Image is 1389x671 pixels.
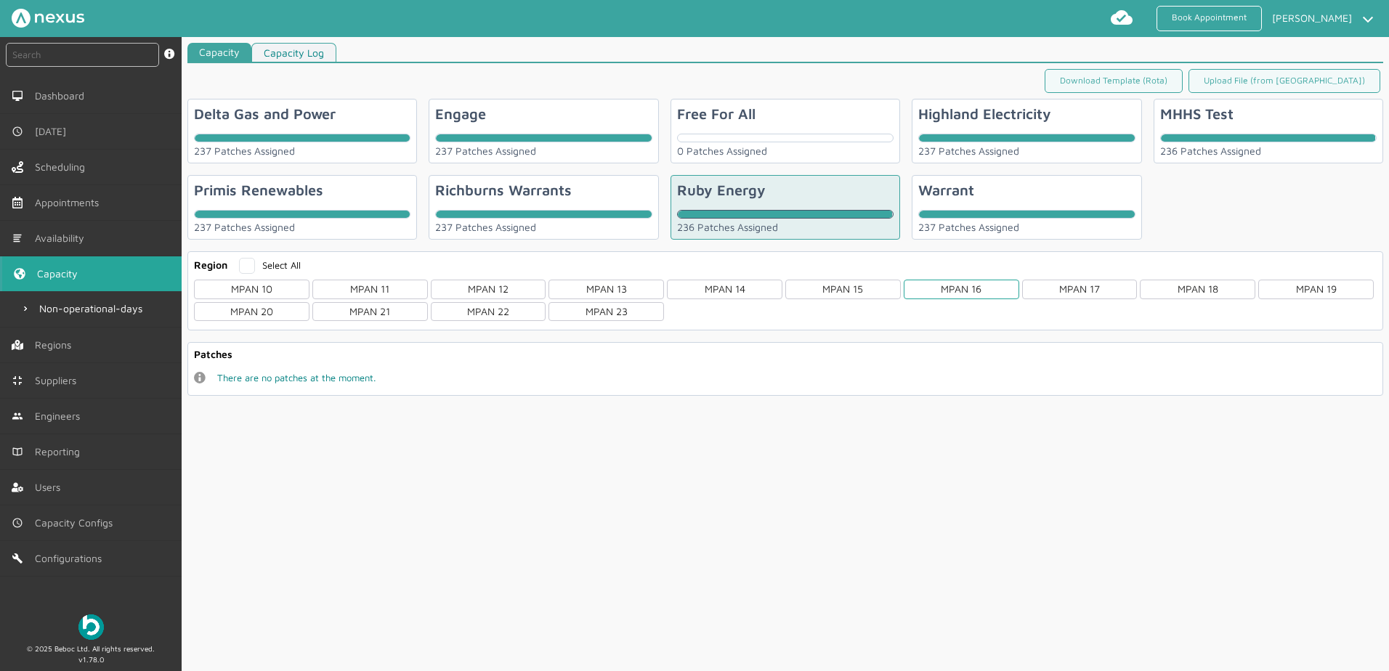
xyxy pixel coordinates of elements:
[12,481,23,493] img: user-left-menu.svg
[312,302,428,321] div: MPAN 21
[918,105,1051,122] div: Highland Electricity
[12,126,23,137] img: md-time.svg
[312,280,428,298] div: MPAN 11
[1157,6,1262,31] a: Book Appointment
[12,161,23,173] img: scheduling-left-menu.svg
[194,145,410,157] div: 237 Patches Assigned
[35,481,66,493] span: Users
[435,105,486,122] div: Engage
[431,280,546,298] div: MPAN 12
[35,161,91,173] span: Scheduling
[12,375,23,386] img: md-contract.svg
[35,339,77,351] span: Regions
[677,221,894,233] div: 236 Patches Assigned
[1258,280,1374,298] div: MPAN 19
[194,349,232,360] div: Patches
[435,182,572,198] div: Richburns Warrants
[194,221,410,233] div: 237 Patches Assigned
[6,43,159,67] input: Search by: Ref, PostCode, MPAN, MPRN, Account, Customer
[35,517,118,529] span: Capacity Configs
[12,517,23,529] img: md-time.svg
[14,268,25,280] img: capacity-left-menu.svg
[677,105,756,122] div: Free For All
[12,291,182,326] a: Non-operational-days
[677,182,766,198] div: Ruby Energy
[12,90,23,102] img: md-desktop.svg
[35,410,86,422] span: Engineers
[37,268,84,280] span: Capacity
[1160,145,1377,157] div: 236 Patches Assigned
[1140,280,1255,298] div: MPAN 18
[194,280,309,298] div: MPAN 10
[667,280,782,298] div: MPAN 14
[194,259,227,271] div: Region
[904,280,1019,298] div: MPAN 16
[431,302,546,321] div: MPAN 22
[12,197,23,208] img: appointments-left-menu.svg
[35,90,90,102] span: Dashboard
[1188,69,1380,93] a: Upload File (from [GEOGRAPHIC_DATA])
[1045,69,1183,93] a: Download Template (Rota)
[435,221,652,233] div: 237 Patches Assigned
[1022,280,1138,298] div: MPAN 17
[12,339,23,351] img: regions.left-menu.svg
[12,9,84,28] img: Nexus
[187,43,251,62] a: Capacity
[12,553,23,564] img: md-build.svg
[35,126,72,137] span: [DATE]
[35,375,82,386] span: Suppliers
[194,105,336,122] div: Delta Gas and Power
[35,197,105,208] span: Appointments
[548,302,664,321] div: MPAN 23
[239,259,301,271] label: Select All
[217,372,376,383] span: There are no patches at the moment.
[12,232,23,244] img: md-list.svg
[35,446,86,457] span: Reporting
[12,410,23,422] img: md-people.svg
[78,614,104,640] img: Beboc Logo
[35,553,108,564] span: Configurations
[677,145,894,157] div: 0 Patches Assigned
[12,446,23,457] img: md-book.svg
[548,280,664,298] div: MPAN 13
[194,302,309,321] div: MPAN 20
[918,145,1135,157] div: 237 Patches Assigned
[39,303,148,314] span: Non-operational-days
[1160,105,1234,122] div: MHHS Test
[35,232,90,244] span: Availability
[1110,6,1133,29] img: md-cloud-done.svg
[251,43,336,62] a: Capacity Log
[435,145,652,157] div: 237 Patches Assigned
[194,182,323,198] div: Primis Renewables
[918,221,1135,233] div: 237 Patches Assigned
[918,182,974,198] div: Warrant
[785,280,901,298] div: MPAN 15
